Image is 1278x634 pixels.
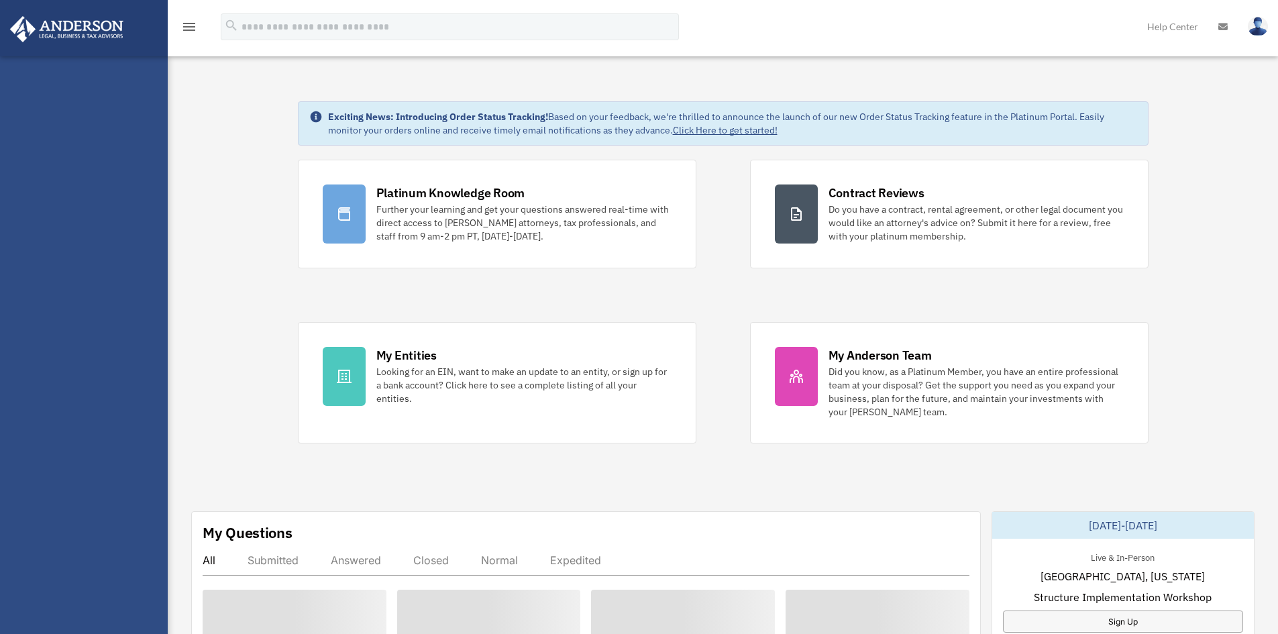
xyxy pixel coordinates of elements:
div: Submitted [248,553,299,567]
div: Looking for an EIN, want to make an update to an entity, or sign up for a bank account? Click her... [376,365,672,405]
div: My Anderson Team [829,347,932,364]
strong: Exciting News: Introducing Order Status Tracking! [328,111,548,123]
i: menu [181,19,197,35]
div: Live & In-Person [1080,549,1165,564]
div: Did you know, as a Platinum Member, you have an entire professional team at your disposal? Get th... [829,365,1124,419]
a: My Anderson Team Did you know, as a Platinum Member, you have an entire professional team at your... [750,322,1149,443]
a: My Entities Looking for an EIN, want to make an update to an entity, or sign up for a bank accoun... [298,322,696,443]
div: My Entities [376,347,437,364]
div: Answered [331,553,381,567]
a: menu [181,23,197,35]
div: All [203,553,215,567]
a: Platinum Knowledge Room Further your learning and get your questions answered real-time with dire... [298,160,696,268]
div: Do you have a contract, rental agreement, or other legal document you would like an attorney's ad... [829,203,1124,243]
i: search [224,18,239,33]
div: My Questions [203,523,292,543]
a: Sign Up [1003,611,1243,633]
span: [GEOGRAPHIC_DATA], [US_STATE] [1041,568,1205,584]
div: Based on your feedback, we're thrilled to announce the launch of our new Order Status Tracking fe... [328,110,1137,137]
div: Expedited [550,553,601,567]
img: Anderson Advisors Platinum Portal [6,16,127,42]
div: [DATE]-[DATE] [992,512,1254,539]
div: Normal [481,553,518,567]
div: Platinum Knowledge Room [376,184,525,201]
a: Click Here to get started! [673,124,778,136]
a: Contract Reviews Do you have a contract, rental agreement, or other legal document you would like... [750,160,1149,268]
div: Further your learning and get your questions answered real-time with direct access to [PERSON_NAM... [376,203,672,243]
div: Closed [413,553,449,567]
img: User Pic [1248,17,1268,36]
span: Structure Implementation Workshop [1034,589,1212,605]
div: Contract Reviews [829,184,924,201]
